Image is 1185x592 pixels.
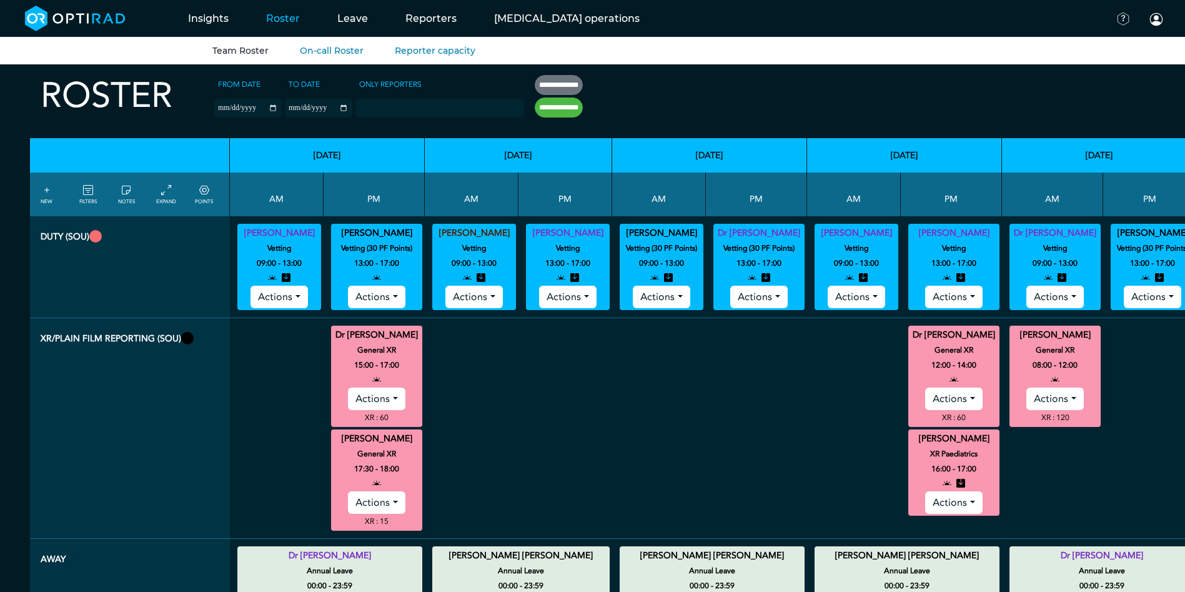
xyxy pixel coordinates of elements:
i: open to allocation [650,271,659,286]
div: Vetting 09:00 - 13:00 [432,224,516,310]
i: open to allocation [372,373,381,388]
th: PM [518,173,612,216]
button: Actions [250,286,307,308]
button: Actions [348,286,405,308]
th: AM [807,173,901,216]
small: Vetting (30 PF Points) [614,241,709,256]
div: General XR 12:00 - 14:00 [908,326,999,427]
small: XR : 60 [365,410,389,425]
summary: [PERSON_NAME] [434,226,514,241]
i: stored entry [859,271,868,286]
th: PM [706,173,807,216]
small: Vetting [1004,241,1106,256]
th: AM [612,173,706,216]
i: stored entry [1058,271,1066,286]
small: XR Paediatrics [903,446,1005,461]
button: Actions [925,491,982,514]
button: Actions [633,286,690,308]
div: General XR 15:00 - 17:00 [331,326,422,427]
summary: [PERSON_NAME] [PERSON_NAME] [434,548,608,563]
small: 09:00 - 13:00 [452,256,497,271]
i: open to allocation [943,476,951,491]
small: General XR [1004,343,1106,358]
small: 13:00 - 17:00 [545,256,590,271]
summary: Dr [PERSON_NAME] [333,328,420,343]
summary: [PERSON_NAME] [PERSON_NAME] [622,548,803,563]
small: Annual Leave [809,563,1005,578]
i: stored entry [761,271,770,286]
i: open to allocation [1044,271,1053,286]
small: Vetting [903,241,1005,256]
summary: [PERSON_NAME] [528,226,608,241]
div: Vetting 13:00 - 17:00 [526,224,610,310]
div: Vetting (30 PF Points) 13:00 - 17:00 [713,224,805,310]
summary: Dr [PERSON_NAME] [910,328,998,343]
th: AM [230,173,324,216]
small: 15:00 - 17:00 [354,358,399,373]
small: General XR [325,343,428,358]
small: Vetting (30 PF Points) [708,241,810,256]
a: NEW [41,183,52,206]
a: FILTERS [79,183,97,206]
i: stored entry [956,476,965,491]
div: XR Paediatrics 16:00 - 17:00 [908,429,999,516]
i: stored entry [282,271,290,286]
summary: [PERSON_NAME] [816,226,896,241]
summary: [PERSON_NAME] [910,431,998,446]
i: open to allocation [372,271,381,286]
small: Vetting [427,241,522,256]
div: Vetting 13:00 - 17:00 [908,224,999,310]
small: 09:00 - 13:00 [639,256,684,271]
div: Vetting 09:00 - 13:00 [815,224,898,310]
small: 13:00 - 17:00 [736,256,781,271]
summary: Dr [PERSON_NAME] [1011,226,1099,241]
div: Vetting 09:00 - 13:00 [237,224,321,310]
i: open to allocation [943,271,951,286]
i: stored entry [570,271,579,286]
small: 09:00 - 13:00 [1033,256,1078,271]
th: Duty (SOU) [30,216,230,318]
small: Vetting [809,241,904,256]
summary: Dr [PERSON_NAME] [715,226,803,241]
i: stored entry [956,271,965,286]
small: 13:00 - 17:00 [1130,256,1175,271]
button: Actions [730,286,787,308]
th: XR/Plain Film Reporting (SOU) [30,318,230,539]
summary: [PERSON_NAME] [1011,328,1099,343]
i: open to allocation [1141,271,1150,286]
summary: [PERSON_NAME] [333,226,420,241]
label: Only Reporters [355,75,425,94]
summary: [PERSON_NAME] [910,226,998,241]
small: 16:00 - 17:00 [931,461,976,476]
i: open to allocation [845,271,854,286]
th: PM [324,173,425,216]
div: Vetting (30 PF Points) 13:00 - 17:00 [331,224,422,310]
button: Actions [1124,286,1181,308]
button: Actions [925,286,982,308]
th: PM [901,173,1002,216]
small: 09:00 - 13:00 [834,256,879,271]
small: General XR [325,446,428,461]
small: XR : 15 [365,514,389,529]
summary: [PERSON_NAME] [333,431,420,446]
button: Actions [539,286,596,308]
a: Team Roster [212,45,269,56]
th: [DATE] [425,138,612,173]
i: open to allocation [949,373,958,388]
h2: Roster [41,75,172,117]
button: Actions [828,286,885,308]
small: 13:00 - 17:00 [931,256,976,271]
div: General XR 17:30 - 18:00 [331,429,422,531]
button: Actions [348,491,405,514]
th: [DATE] [807,138,1002,173]
i: open to allocation [372,476,381,491]
th: AM [425,173,518,216]
input: null [357,101,419,112]
small: Vetting [520,241,615,256]
label: To date [285,75,324,94]
small: Vetting [232,241,327,256]
small: Annual Leave [232,563,428,578]
i: open to allocation [748,271,756,286]
a: collapse/expand entries [156,183,176,206]
small: 17:30 - 18:00 [354,461,399,476]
